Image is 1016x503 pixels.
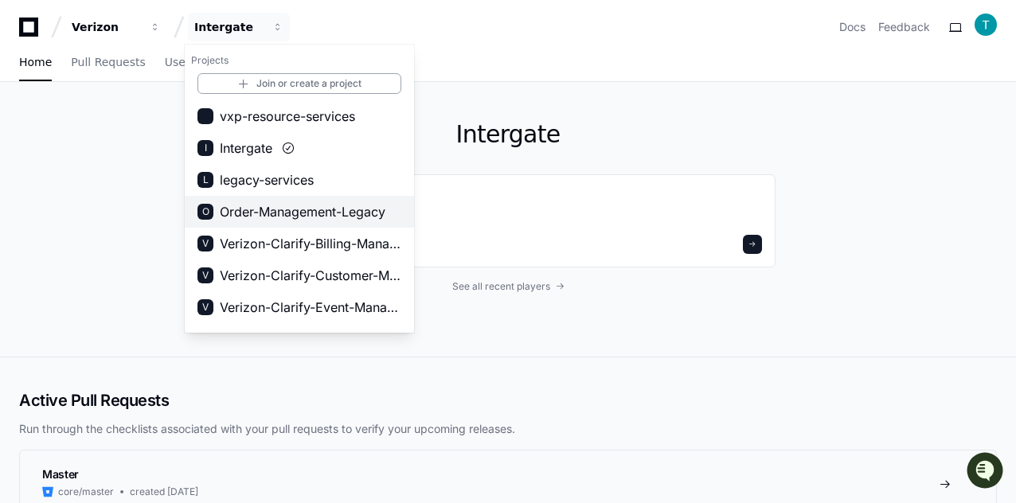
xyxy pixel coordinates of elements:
[197,299,213,315] div: V
[220,266,401,285] span: Verizon-Clarify-Customer-Management
[72,134,248,146] div: We're offline, but we'll be back soon!
[878,19,930,35] button: Feedback
[197,172,213,188] div: L
[16,15,48,47] img: PlayerZero
[839,19,866,35] a: Docs
[220,138,272,158] span: Intergate
[16,240,41,266] img: Tejeshwer Degala
[146,255,178,268] span: [DATE]
[965,450,1008,493] iframe: Open customer support
[197,73,401,94] a: Join or create a project
[197,236,213,251] div: V
[72,118,261,134] div: Start new chat
[16,118,45,146] img: 1756235613930-3d25f9e4-fa56-45dd-b3ad-e072dfbd1548
[130,485,198,498] span: created [DATE]
[16,63,290,88] div: Welcome
[975,14,997,36] img: ACg8ocL-P3SnoSMinE6cJ4KuvimZdrZkjavFcOgZl8SznIp-YIbKyw=s96-c
[220,202,385,221] span: Order-Management-Legacy
[220,234,401,253] span: Verizon-Clarify-Billing-Management
[220,170,314,189] span: legacy-services
[185,48,414,73] h1: Projects
[112,290,193,303] a: Powered byPylon
[42,467,79,481] span: Master
[240,120,776,149] h1: Intergate
[71,45,145,81] a: Pull Requests
[194,19,263,35] div: Intergate
[188,13,290,41] button: Intergate
[146,213,178,225] span: [DATE]
[49,213,133,225] span: Tejeshwer Degala
[16,197,41,223] img: Tejeshwer Degala
[19,389,997,411] h2: Active Pull Requests
[33,118,62,146] img: 7521149027303_d2c55a7ec3fe4098c2f6_72.png
[197,267,213,283] div: V
[220,107,355,126] span: vxp-resource-services
[197,204,213,220] div: O
[19,57,52,67] span: Home
[16,173,107,185] div: Past conversations
[136,213,142,225] span: •
[185,45,414,333] div: Verizon
[240,280,776,293] a: See all recent players
[158,291,193,303] span: Pylon
[72,19,140,35] div: Verizon
[19,45,52,81] a: Home
[58,485,114,498] span: core/master
[165,57,196,67] span: Users
[165,45,196,81] a: Users
[65,13,167,41] button: Verizon
[271,123,290,142] button: Start new chat
[220,298,401,317] span: Verizon-Clarify-Event-Management
[452,280,550,293] span: See all recent players
[49,255,133,268] span: Tejeshwer Degala
[136,255,142,268] span: •
[197,140,213,156] div: I
[19,421,997,437] p: Run through the checklists associated with your pull requests to verify your upcoming releases.
[247,170,290,189] button: See all
[71,57,145,67] span: Pull Requests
